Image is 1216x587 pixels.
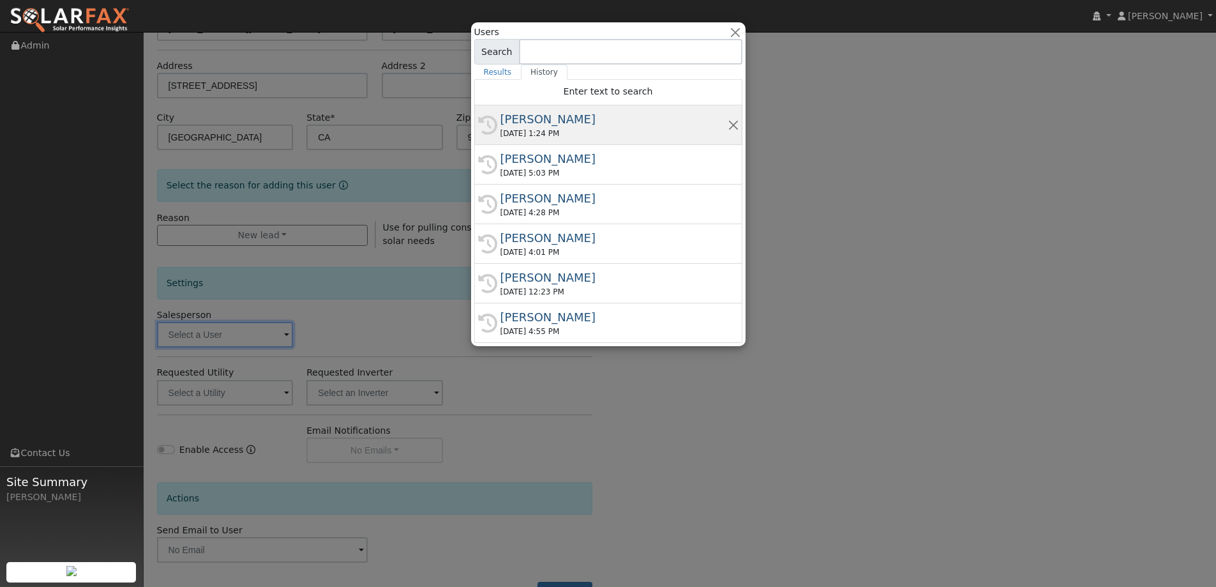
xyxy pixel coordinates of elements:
[500,150,728,167] div: [PERSON_NAME]
[521,65,567,80] a: History
[500,309,728,326] div: [PERSON_NAME]
[478,195,497,214] i: History
[500,247,728,258] div: [DATE] 4:01 PM
[500,167,728,179] div: [DATE] 5:03 PM
[478,274,497,293] i: History
[500,128,728,139] div: [DATE] 1:24 PM
[500,269,728,286] div: [PERSON_NAME]
[478,116,497,135] i: History
[500,229,728,247] div: [PERSON_NAME]
[10,7,130,34] img: SolarFax
[478,314,497,333] i: History
[474,26,499,39] span: Users
[478,155,497,174] i: History
[727,118,739,132] button: Remove this history
[500,111,728,128] div: [PERSON_NAME]
[500,326,728,337] div: [DATE] 4:55 PM
[1128,11,1203,21] span: [PERSON_NAME]
[500,207,728,218] div: [DATE] 4:28 PM
[66,566,77,576] img: retrieve
[478,234,497,254] i: History
[474,39,520,65] span: Search
[6,491,137,504] div: [PERSON_NAME]
[6,473,137,491] span: Site Summary
[474,65,522,80] a: Results
[500,286,728,298] div: [DATE] 12:23 PM
[500,190,728,207] div: [PERSON_NAME]
[564,86,653,96] span: Enter text to search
